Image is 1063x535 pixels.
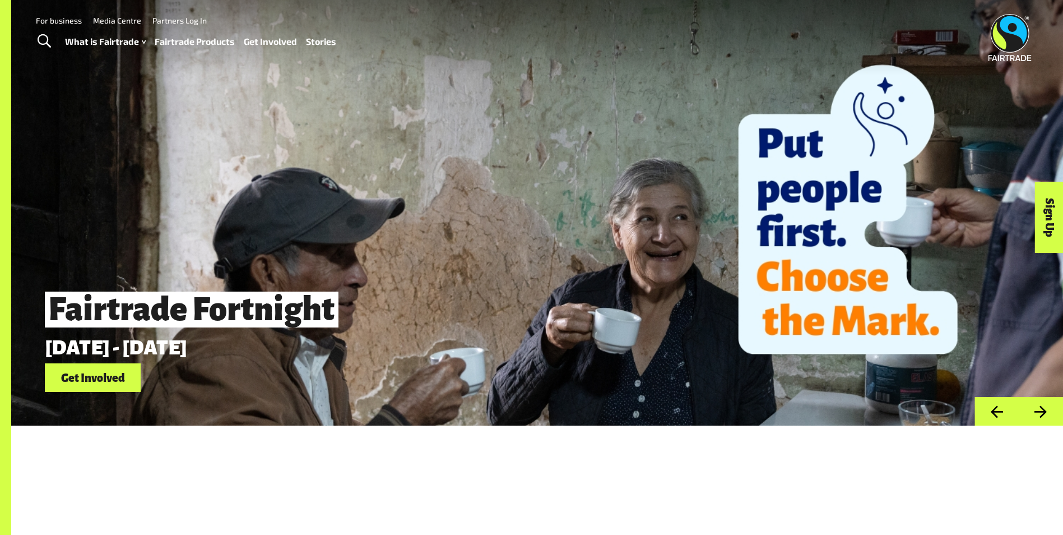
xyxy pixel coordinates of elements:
[45,292,338,328] span: Fairtrade Fortnight
[244,34,297,50] a: Get Involved
[306,34,336,50] a: Stories
[974,397,1019,426] button: Previous
[93,16,141,25] a: Media Centre
[45,363,141,392] a: Get Involved
[65,34,146,50] a: What is Fairtrade
[155,34,235,50] a: Fairtrade Products
[30,27,58,56] a: Toggle Search
[152,16,207,25] a: Partners Log In
[36,16,82,25] a: For business
[45,336,863,359] p: [DATE] - [DATE]
[1019,397,1063,426] button: Next
[988,14,1032,61] img: Fairtrade Australia New Zealand logo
